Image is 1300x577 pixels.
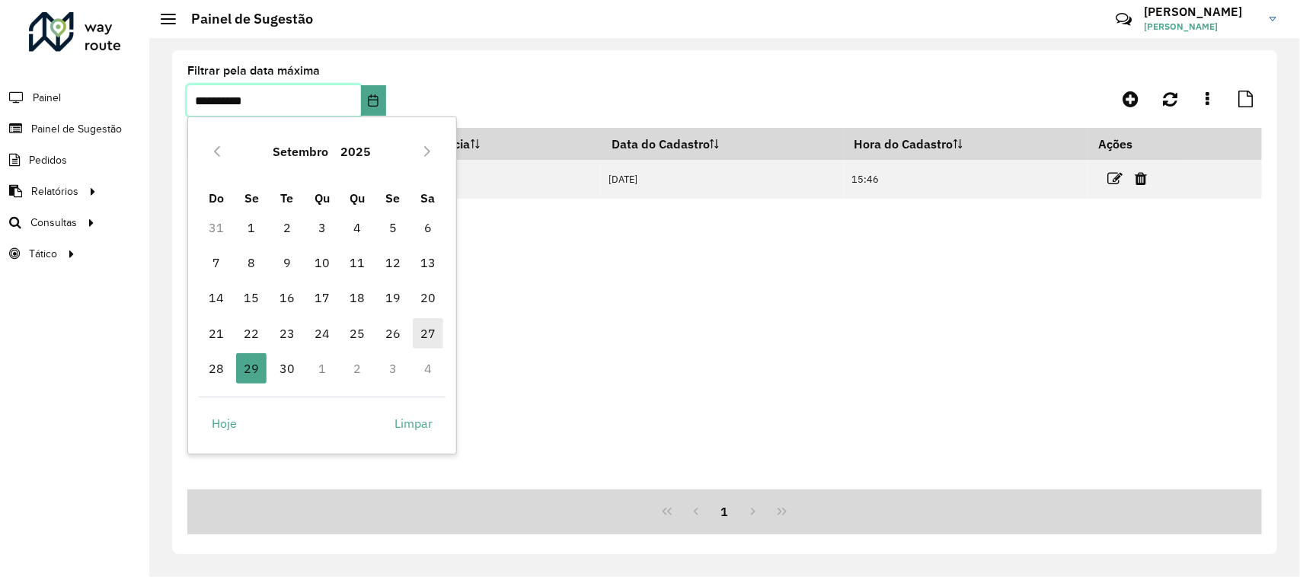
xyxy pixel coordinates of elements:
[307,247,337,278] span: 10
[413,282,443,313] span: 20
[29,152,67,168] span: Pedidos
[31,183,78,199] span: Relatórios
[201,247,232,278] span: 7
[410,280,446,315] td: 20
[410,316,446,351] td: 27
[269,209,304,244] td: 2
[33,90,61,106] span: Painel
[307,282,337,313] span: 17
[236,318,267,349] span: 22
[1088,128,1180,160] th: Ações
[234,245,269,280] td: 8
[199,245,234,280] td: 7
[269,280,304,315] td: 16
[1136,168,1148,189] a: Excluir
[410,351,446,386] td: 4
[375,280,410,315] td: 19
[234,280,269,315] td: 15
[340,245,375,280] td: 11
[269,245,304,280] td: 9
[201,282,232,313] span: 14
[1107,3,1140,36] a: Contato Rápido
[307,318,337,349] span: 24
[378,282,408,313] span: 19
[375,316,410,351] td: 26
[187,62,320,80] label: Filtrar pela data máxima
[269,316,304,351] td: 23
[334,133,377,170] button: Choose Year
[199,209,234,244] td: 31
[378,247,408,278] span: 12
[1144,20,1258,33] span: [PERSON_NAME]
[413,247,443,278] span: 13
[199,408,250,438] button: Hoje
[199,351,234,386] td: 28
[272,353,302,384] span: 30
[244,190,259,206] span: Se
[205,139,229,164] button: Previous Month
[340,280,375,315] td: 18
[378,318,408,349] span: 26
[305,351,340,386] td: 1
[234,351,269,386] td: 29
[31,121,122,137] span: Painel de Sugestão
[1144,5,1258,19] h3: [PERSON_NAME]
[366,128,601,160] th: Data de Vigência
[236,353,267,384] span: 29
[305,245,340,280] td: 10
[415,139,439,164] button: Next Month
[29,246,57,262] span: Tático
[413,212,443,243] span: 6
[212,414,237,432] span: Hoje
[375,351,410,386] td: 3
[711,497,739,526] button: 1
[236,212,267,243] span: 1
[844,128,1088,160] th: Hora do Cadastro
[601,128,844,160] th: Data do Cadastro
[307,212,337,243] span: 3
[385,190,400,206] span: Se
[305,209,340,244] td: 3
[305,280,340,315] td: 17
[601,160,844,199] td: [DATE]
[413,318,443,349] span: 27
[844,160,1088,199] td: 15:46
[209,190,224,206] span: Do
[267,133,334,170] button: Choose Month
[361,85,386,116] button: Choose Date
[340,209,375,244] td: 4
[375,245,410,280] td: 12
[305,316,340,351] td: 24
[187,116,457,454] div: Choose Date
[199,280,234,315] td: 14
[340,316,375,351] td: 25
[375,209,410,244] td: 5
[201,318,232,349] span: 21
[378,212,408,243] span: 5
[394,414,433,432] span: Limpar
[421,190,436,206] span: Sa
[234,209,269,244] td: 1
[272,247,302,278] span: 9
[410,245,446,280] td: 13
[342,318,372,349] span: 25
[272,212,302,243] span: 2
[236,247,267,278] span: 8
[280,190,293,206] span: Te
[350,190,365,206] span: Qu
[340,351,375,386] td: 2
[236,282,267,313] span: 15
[382,408,446,438] button: Limpar
[234,316,269,351] td: 22
[30,215,77,231] span: Consultas
[342,212,372,243] span: 4
[272,318,302,349] span: 23
[366,160,601,199] td: [DATE]
[342,282,372,313] span: 18
[1108,168,1123,189] a: Editar
[410,209,446,244] td: 6
[272,282,302,313] span: 16
[315,190,330,206] span: Qu
[269,351,304,386] td: 30
[199,316,234,351] td: 21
